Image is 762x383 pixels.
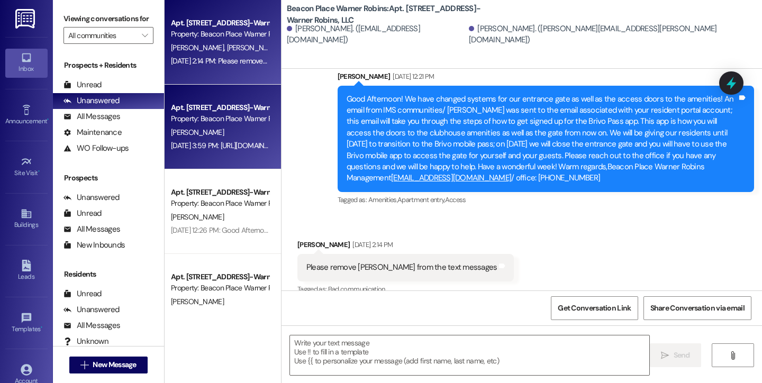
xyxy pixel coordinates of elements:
div: Prospects [53,172,164,184]
div: [PERSON_NAME] [338,71,754,86]
div: [DATE] 3:59 PM: [URL][DOMAIN_NAME] [171,141,289,150]
div: Tagged as: [297,281,514,297]
i:  [661,351,669,360]
div: Unanswered [63,192,120,203]
span: Share Conversation via email [650,303,745,314]
div: [DATE] 2:14 PM: Please remove [PERSON_NAME] from the text messages [171,56,392,66]
div: [DATE] 2:14 PM [350,239,393,250]
div: Apt. [STREET_ADDRESS]-Warner Robins, LLC [171,271,269,282]
div: Apt. [STREET_ADDRESS]-Warner Robins, LLC [171,102,269,113]
span: [PERSON_NAME] [171,212,224,222]
i:  [142,31,148,40]
span: Bad communication [328,285,385,294]
a: Buildings [5,205,48,233]
div: [PERSON_NAME] [297,239,514,254]
a: Templates • [5,309,48,338]
i:  [729,351,737,360]
div: Apt. [STREET_ADDRESS]-Warner Robins, LLC [171,17,269,29]
span: • [47,116,49,123]
span: • [41,324,42,331]
span: New Message [93,359,136,370]
span: Amenities , [368,195,398,204]
input: All communities [68,27,137,44]
div: Residents [53,269,164,280]
div: New Inbounds [63,240,125,251]
span: Access [445,195,466,204]
div: Apt. [STREET_ADDRESS]-Warner Robins, LLC [171,187,269,198]
div: Please remove [PERSON_NAME] from the text messages [306,262,497,273]
span: [PERSON_NAME] [171,297,224,306]
label: Viewing conversations for [63,11,153,27]
span: Get Conversation Link [558,303,631,314]
div: Tagged as: [338,192,754,207]
button: Share Conversation via email [643,296,751,320]
div: Unanswered [63,304,120,315]
div: Good Afternoon! We have changed systems for our entrance gate as well as the access doors to the ... [347,94,737,184]
button: New Message [69,357,148,373]
div: [PERSON_NAME]. ([EMAIL_ADDRESS][DOMAIN_NAME]) [287,23,466,46]
a: Leads [5,257,48,285]
span: [PERSON_NAME] [171,127,224,137]
div: Property: Beacon Place Warner Robins [171,29,269,40]
button: Send [650,343,701,367]
div: Property: Beacon Place Warner Robins [171,282,269,294]
img: ResiDesk Logo [15,9,37,29]
div: Unread [63,79,102,90]
a: Site Visit • [5,153,48,181]
div: All Messages [63,111,120,122]
div: Property: Beacon Place Warner Robins [171,113,269,124]
div: Maintenance [63,127,122,138]
div: Unknown [63,336,108,347]
span: Send [674,350,690,361]
span: [PERSON_NAME] [226,43,279,52]
a: [EMAIL_ADDRESS][DOMAIN_NAME] [391,172,511,183]
button: Get Conversation Link [551,296,638,320]
span: Apartment entry , [397,195,445,204]
a: Inbox [5,49,48,77]
b: Beacon Place Warner Robins: Apt. [STREET_ADDRESS]-Warner Robins, LLC [287,3,498,26]
i:  [80,361,88,369]
div: [PERSON_NAME]. ([PERSON_NAME][EMAIL_ADDRESS][PERSON_NAME][DOMAIN_NAME]) [469,23,754,46]
span: • [38,168,40,175]
div: [DATE] 12:21 PM [390,71,434,82]
div: Prospects + Residents [53,60,164,71]
div: Property: Beacon Place Warner Robins [171,198,269,209]
div: Unread [63,288,102,299]
div: WO Follow-ups [63,143,129,154]
div: All Messages [63,320,120,331]
div: Unanswered [63,95,120,106]
span: [PERSON_NAME] [171,43,227,52]
div: Unread [63,208,102,219]
div: All Messages [63,224,120,235]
